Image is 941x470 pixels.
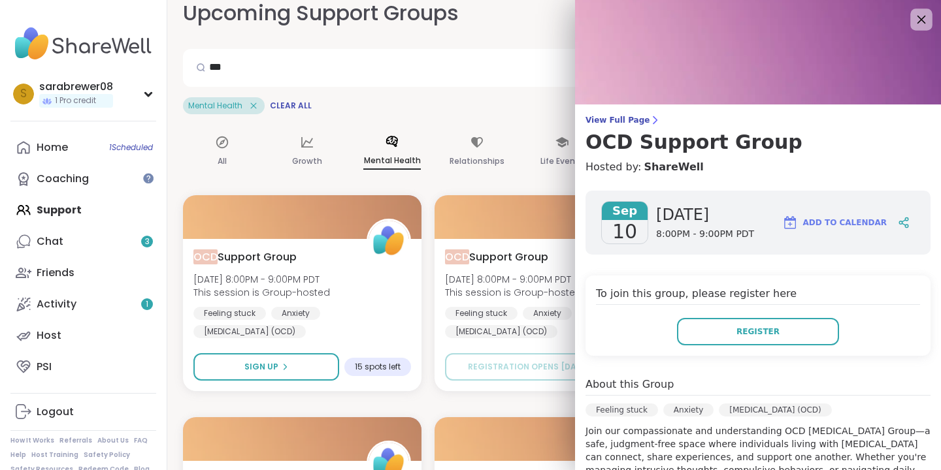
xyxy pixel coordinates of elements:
[445,249,469,264] span: OCD
[10,289,156,320] a: Activity1
[39,80,113,94] div: sarabrewer08
[271,307,320,320] div: Anxiety
[644,159,703,175] a: ShareWell
[782,215,798,230] img: ShareWell Logomark
[803,217,887,228] span: Add to Calendar
[369,221,409,261] img: ShareWell
[586,131,931,154] h3: OCD Support Group
[37,234,63,249] div: Chat
[193,286,330,299] span: This session is Group-hosted
[10,163,156,195] a: Coaching
[31,450,78,460] a: Host Training
[10,257,156,289] a: Friends
[586,115,931,125] span: View Full Page
[736,326,780,337] span: Register
[719,403,832,416] div: [MEDICAL_DATA] (OCD)
[37,405,74,419] div: Logout
[523,307,572,320] div: Anxiety
[468,361,640,372] span: Registration opens [DATE] 8:00PM PDT
[218,153,227,169] p: All
[37,360,52,374] div: PSI
[193,249,218,264] span: OCD
[270,101,312,111] span: Clear All
[143,173,154,183] iframe: Spotlight
[193,249,297,265] span: Support Group
[355,362,401,372] span: 15 spots left
[445,353,663,381] button: Registration opens [DATE] 8:00PM PDT
[20,86,27,102] span: s
[10,396,156,428] a: Logout
[193,273,330,286] span: [DATE] 8:00PM - 9:00PM PDT
[188,101,242,111] span: Mental Health
[596,286,920,305] h4: To join this group, please register here
[10,436,54,445] a: How It Works
[84,450,130,460] a: Safety Policy
[146,299,148,310] span: 1
[37,328,61,343] div: Host
[292,153,322,169] p: Growth
[37,297,76,311] div: Activity
[445,273,582,286] span: [DATE] 8:00PM - 9:00PM PDT
[10,132,156,163] a: Home1Scheduled
[37,172,89,186] div: Coaching
[612,220,637,243] span: 10
[776,207,893,238] button: Add to Calendar
[37,140,68,155] div: Home
[656,204,754,225] span: [DATE]
[602,202,648,220] span: Sep
[656,228,754,241] span: 8:00PM - 9:00PM PDT
[193,307,266,320] div: Feeling stuck
[445,325,557,338] div: [MEDICAL_DATA] (OCD)
[193,353,339,381] button: Sign Up
[586,403,658,416] div: Feeling stuck
[445,307,518,320] div: Feeling stuck
[540,153,584,169] p: Life Events
[193,325,306,338] div: [MEDICAL_DATA] (OCD)
[244,361,278,373] span: Sign Up
[363,153,421,170] p: Mental Health
[59,436,92,445] a: Referrals
[97,436,129,445] a: About Us
[10,21,156,67] img: ShareWell Nav Logo
[445,286,582,299] span: This session is Group-hosted
[10,450,26,460] a: Help
[450,153,504,169] p: Relationships
[145,236,150,247] span: 3
[109,142,153,153] span: 1 Scheduled
[55,95,96,106] span: 1 Pro credit
[586,115,931,154] a: View Full PageOCD Support Group
[10,351,156,383] a: PSI
[677,318,839,345] button: Register
[586,377,674,392] h4: About this Group
[445,249,548,265] span: Support Group
[663,403,714,416] div: Anxiety
[134,436,148,445] a: FAQ
[10,226,156,257] a: Chat3
[37,266,74,280] div: Friends
[586,159,931,175] h4: Hosted by:
[10,320,156,351] a: Host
